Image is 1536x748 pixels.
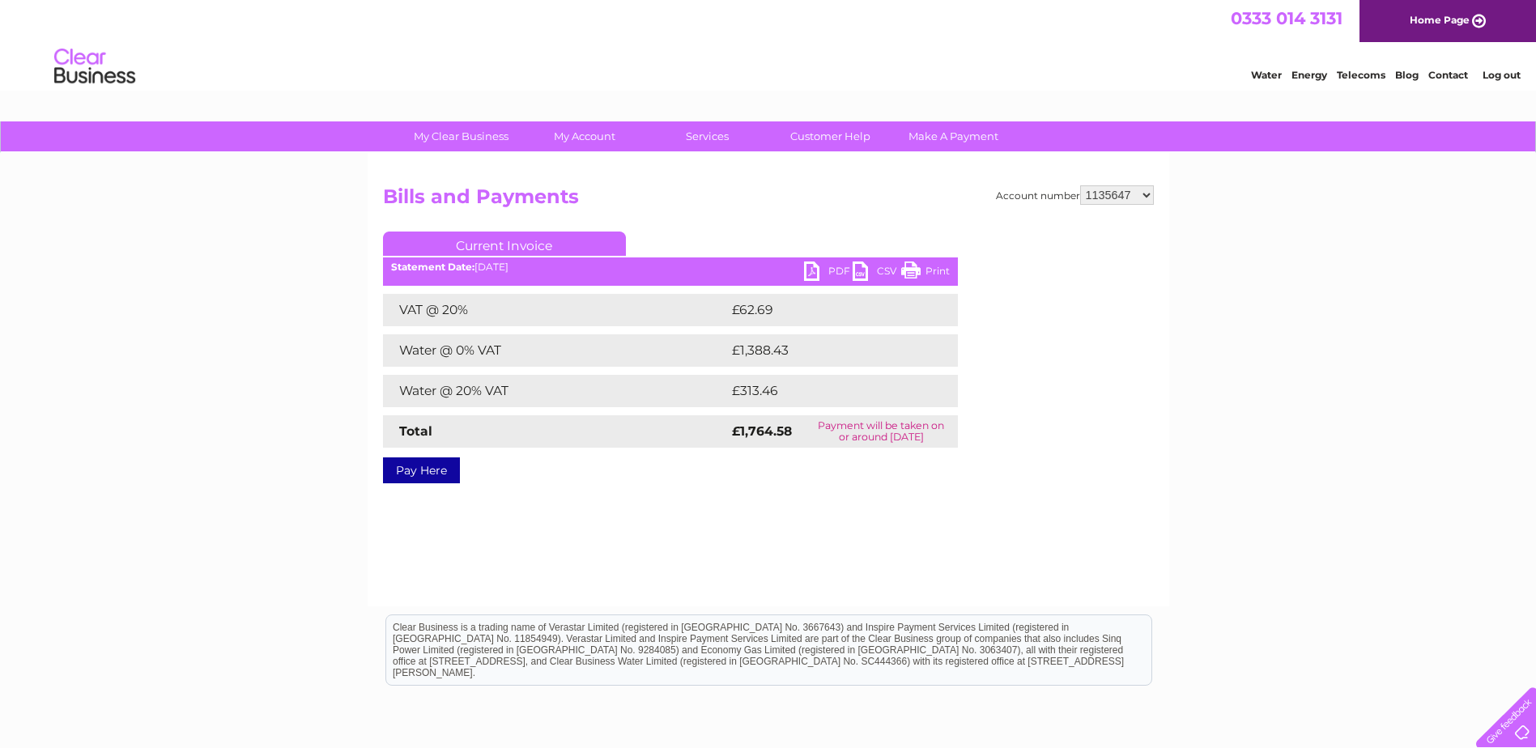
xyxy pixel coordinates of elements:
[728,375,928,407] td: £313.46
[1291,69,1327,81] a: Energy
[517,121,651,151] a: My Account
[383,185,1154,216] h2: Bills and Payments
[804,261,853,285] a: PDF
[1428,69,1468,81] a: Contact
[996,185,1154,205] div: Account number
[391,261,474,273] b: Statement Date:
[1231,8,1342,28] a: 0333 014 3131
[728,294,925,326] td: £62.69
[1395,69,1419,81] a: Blog
[383,232,626,256] a: Current Invoice
[805,415,958,448] td: Payment will be taken on or around [DATE]
[853,261,901,285] a: CSV
[887,121,1020,151] a: Make A Payment
[1251,69,1282,81] a: Water
[394,121,528,151] a: My Clear Business
[732,423,792,439] strong: £1,764.58
[764,121,897,151] a: Customer Help
[383,375,728,407] td: Water @ 20% VAT
[383,334,728,367] td: Water @ 0% VAT
[53,42,136,91] img: logo.png
[1337,69,1385,81] a: Telecoms
[386,9,1151,79] div: Clear Business is a trading name of Verastar Limited (registered in [GEOGRAPHIC_DATA] No. 3667643...
[1483,69,1521,81] a: Log out
[383,457,460,483] a: Pay Here
[383,294,728,326] td: VAT @ 20%
[728,334,932,367] td: £1,388.43
[399,423,432,439] strong: Total
[640,121,774,151] a: Services
[383,261,958,273] div: [DATE]
[901,261,950,285] a: Print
